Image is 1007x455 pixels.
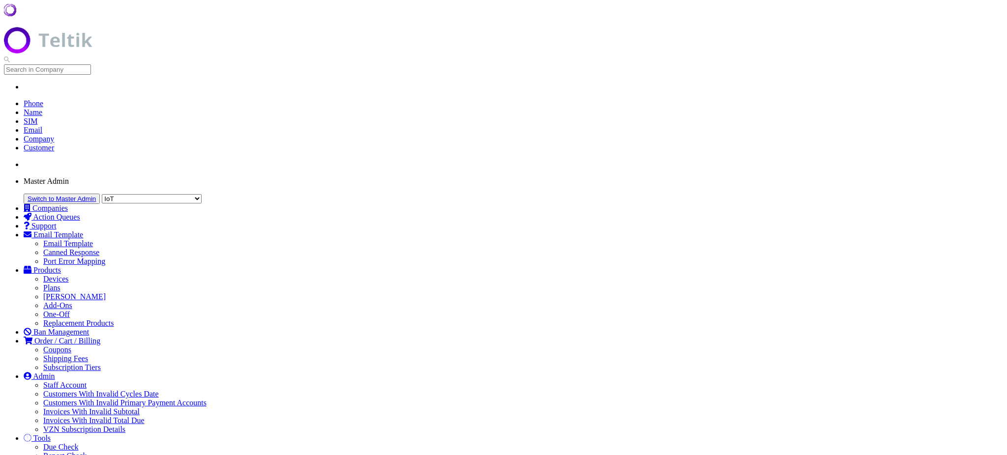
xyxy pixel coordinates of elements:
span: Action Queues [33,213,80,221]
a: Invoices With Invalid Subtotal [43,407,140,416]
a: Canned Response [43,248,99,256]
a: Admin [24,372,55,380]
a: Products [24,266,61,274]
span: Admin [33,372,55,380]
a: Port Error Mapping [43,257,105,265]
a: One-Off [43,310,70,318]
a: Companies [24,204,68,212]
span: Tools [33,434,51,442]
a: Name [24,108,42,116]
a: Email Template [24,230,83,239]
a: Coupons [43,345,71,354]
a: Company [24,135,54,143]
a: Customers With Invalid Primary Payment Accounts [43,398,207,407]
a: Email Template [43,239,93,248]
a: Order / Cart / Billing [24,337,100,345]
span: Products [33,266,61,274]
p: Master Admin [24,177,1003,186]
a: [PERSON_NAME] [43,292,106,301]
span: Ban Management [33,328,89,336]
a: Ban Management [24,328,89,336]
a: Tools [24,434,51,442]
a: Staff Account [43,381,87,389]
a: SIM [24,117,37,125]
a: Plans [43,284,60,292]
span: Email Template [33,230,83,239]
a: Switch to Master Admin [28,195,96,202]
a: Subscription Tiers [43,363,101,371]
a: Customers With Invalid Cycles Date [43,390,159,398]
img: IoT [4,27,92,54]
a: Support [24,222,57,230]
a: Phone [24,99,43,108]
img: loader.gif [4,4,16,16]
a: Replacement Products [43,319,114,327]
span: Support [31,222,57,230]
a: Invoices With Invalid Total Due [43,416,145,425]
a: Add-Ons [43,301,72,310]
span: Order / Cart / Billing [34,337,100,345]
a: Devices [43,275,69,283]
a: VZN Subscription Details [43,425,125,433]
a: Email [24,126,42,134]
input: Search in Company [4,64,91,75]
a: Customer [24,143,54,152]
a: Due Check [43,443,79,451]
a: Action Queues [24,213,80,221]
span: Companies [32,204,68,212]
a: Shipping Fees [43,354,88,363]
button: Switch to Master Admin [24,194,100,204]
